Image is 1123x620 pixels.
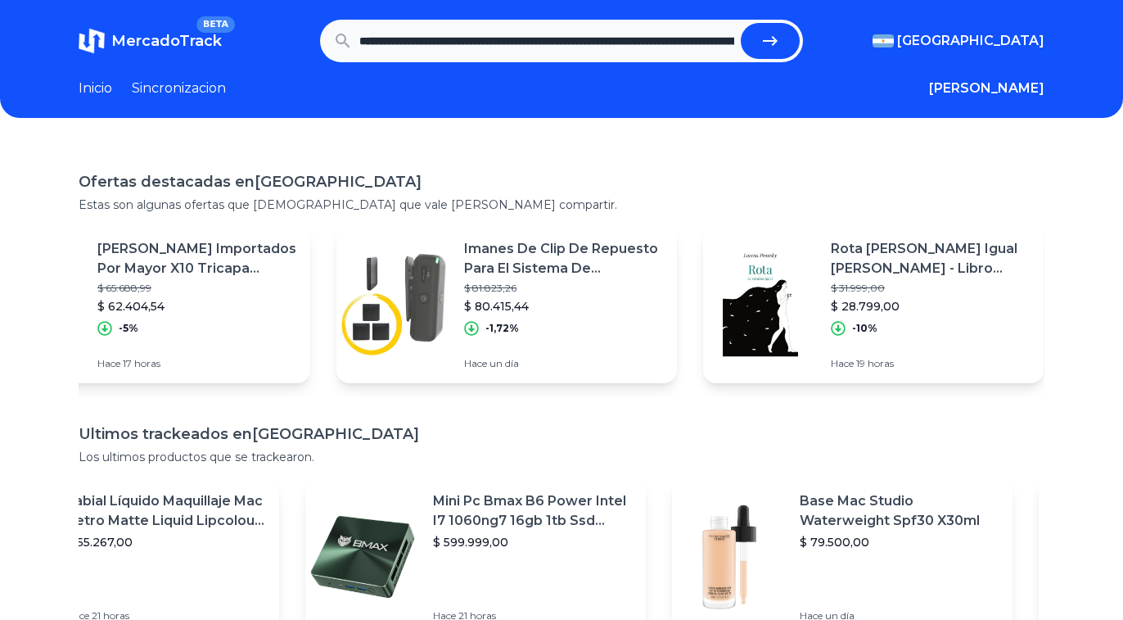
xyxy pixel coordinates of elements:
h1: Ofertas destacadas en [GEOGRAPHIC_DATA] [79,170,1044,193]
p: Mini Pc Bmax B6 Power Intel I7 1060ng7 16gb 1tb Ssd Hdmi Usb [433,491,633,531]
a: Featured imageImanes De Clip De Repuesto Para El Sistema De Microfono I...$ 81.823,26$ 80.415,44-... [336,226,677,383]
p: Imanes De Clip De Repuesto Para El Sistema De Microfono I... [464,239,664,278]
p: Hace 17 horas [97,357,297,370]
p: Hace un día [464,357,664,370]
span: BETA [196,16,235,33]
p: [PERSON_NAME] Importados Por Mayor X10 Tricapa Mayoristas [97,239,297,278]
p: $ 28.799,00 [831,298,1031,315]
span: MercadoTrack [111,32,222,50]
button: [PERSON_NAME] [929,79,1044,98]
p: -5% [119,322,138,335]
img: Argentina [873,34,894,48]
img: Featured image [703,247,818,362]
img: MercadoTrack [79,28,105,54]
p: -10% [852,322,877,335]
p: $ 81.823,26 [464,282,664,295]
p: $ 62.404,54 [97,298,297,315]
p: Hace 19 horas [831,357,1031,370]
a: Inicio [79,79,112,98]
span: [GEOGRAPHIC_DATA] [897,31,1044,51]
p: $ 80.415,44 [464,298,664,315]
a: MercadoTrackBETA [79,28,222,54]
p: Estas son algunas ofertas que [DEMOGRAPHIC_DATA] que vale [PERSON_NAME] compartir. [79,197,1044,213]
img: Featured image [305,500,420,614]
p: $ 31.999,00 [831,282,1031,295]
a: Sincronizacion [132,79,226,98]
img: Featured image [336,247,451,362]
a: Featured imageRota [PERSON_NAME] Igual [PERSON_NAME] - Libro Nuevo Envio Dia$ 31.999,00$ 28.799,0... [703,226,1044,383]
p: $ 79.500,00 [800,534,999,550]
p: Base Mac Studio Waterweight Spf30 X30ml [800,491,999,531]
p: $ 599.999,00 [433,534,633,550]
button: [GEOGRAPHIC_DATA] [873,31,1044,51]
img: Featured image [672,500,787,614]
p: Labial Líquido Maquillaje Mac Retro Matte Liquid Lipcolour 5 Acabado Mate Color Caviar [66,491,266,531]
p: Los ultimos productos que se trackearon. [79,449,1044,465]
p: $ 55.267,00 [66,534,266,550]
p: -1,72% [485,322,519,335]
h1: Ultimos trackeados en [GEOGRAPHIC_DATA] [79,423,1044,446]
p: $ 65.688,99 [97,282,297,295]
p: Rota [PERSON_NAME] Igual [PERSON_NAME] - Libro Nuevo Envio Dia [831,239,1031,278]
